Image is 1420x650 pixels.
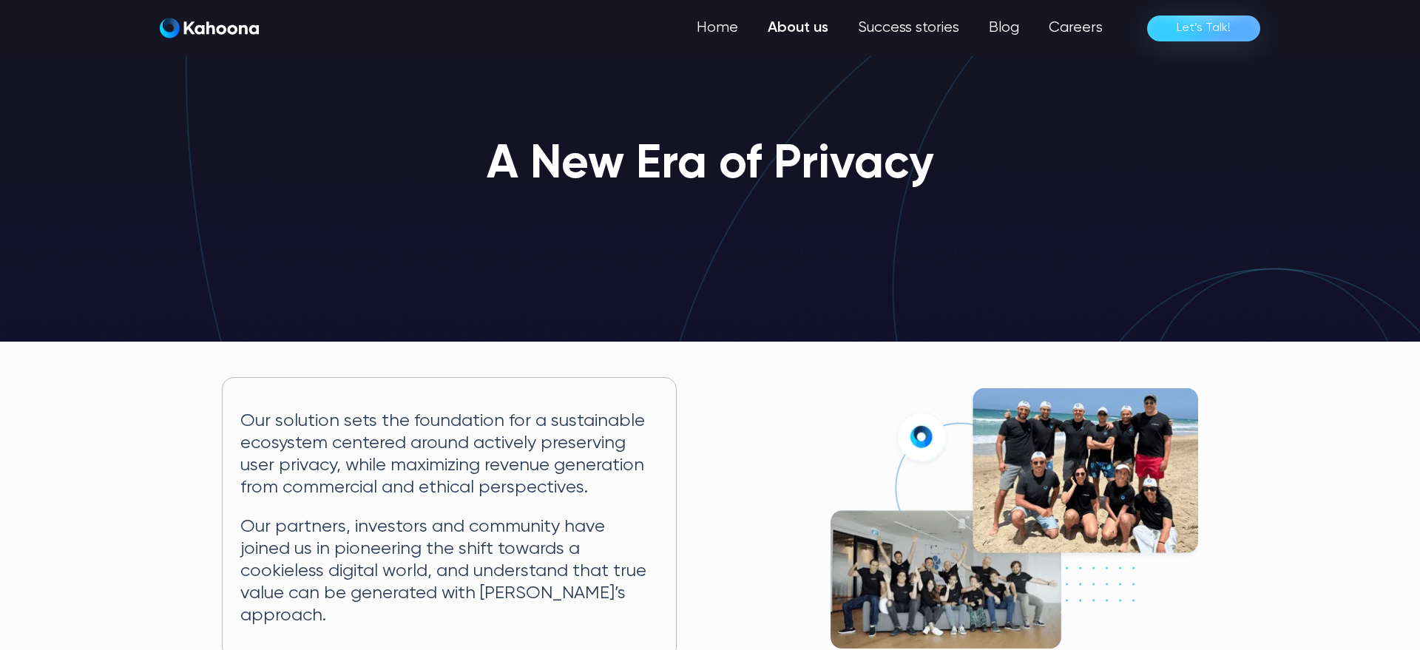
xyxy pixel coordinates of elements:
img: Kahoona logo white [160,18,259,38]
a: Blog [974,13,1034,43]
a: Success stories [843,13,974,43]
a: Home [682,13,753,43]
a: About us [753,13,843,43]
a: Let’s Talk! [1147,16,1260,41]
div: Let’s Talk! [1177,16,1231,40]
h1: A New Era of Privacy [487,139,934,191]
p: Our partners, investors and community have joined us in pioneering the shift towards a cookieless... [240,516,658,626]
p: Our solution sets the foundation for a sustainable ecosystem centered around actively preserving ... [240,410,658,498]
a: Careers [1034,13,1118,43]
a: home [160,18,259,39]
